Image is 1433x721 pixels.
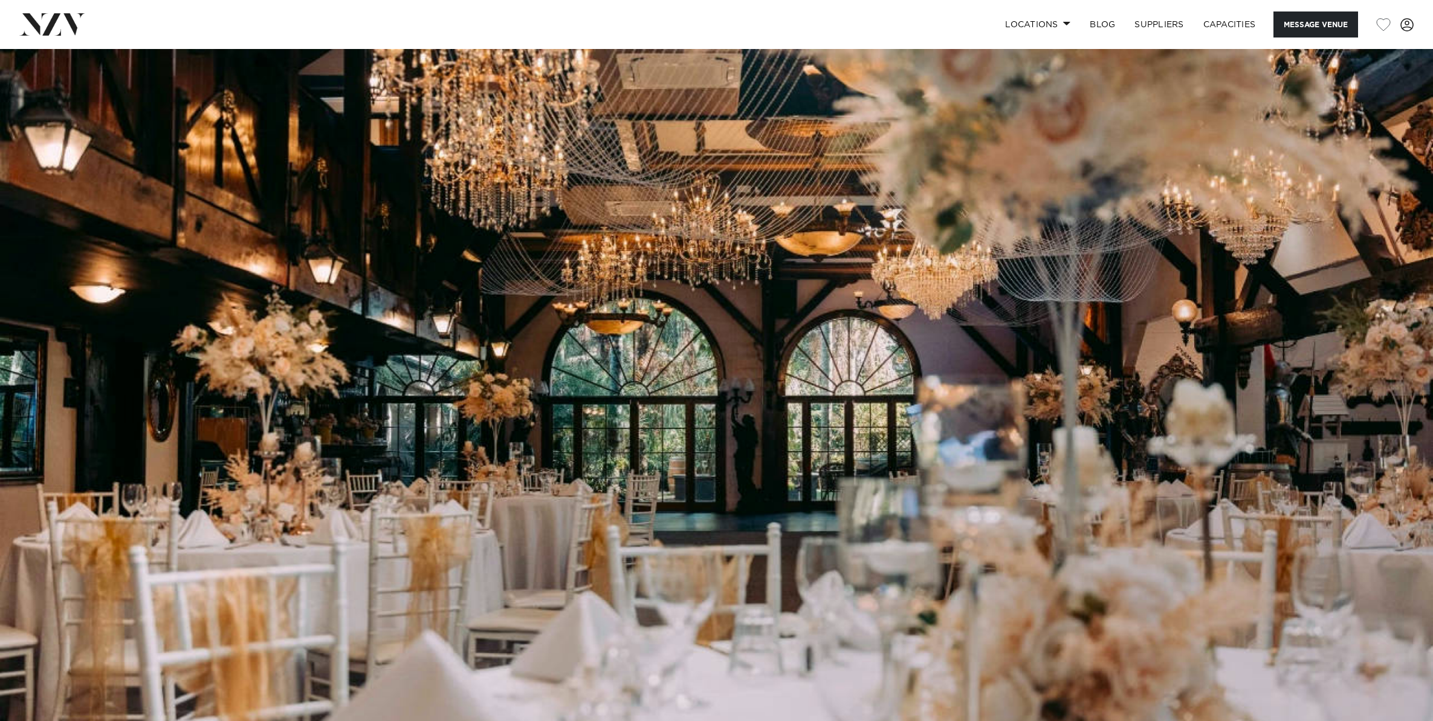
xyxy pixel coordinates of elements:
[1080,11,1125,38] a: BLOG
[1194,11,1266,38] a: Capacities
[995,11,1080,38] a: Locations
[1125,11,1193,38] a: SUPPLIERS
[1273,11,1358,38] button: Message Venue
[19,13,85,35] img: nzv-logo.png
